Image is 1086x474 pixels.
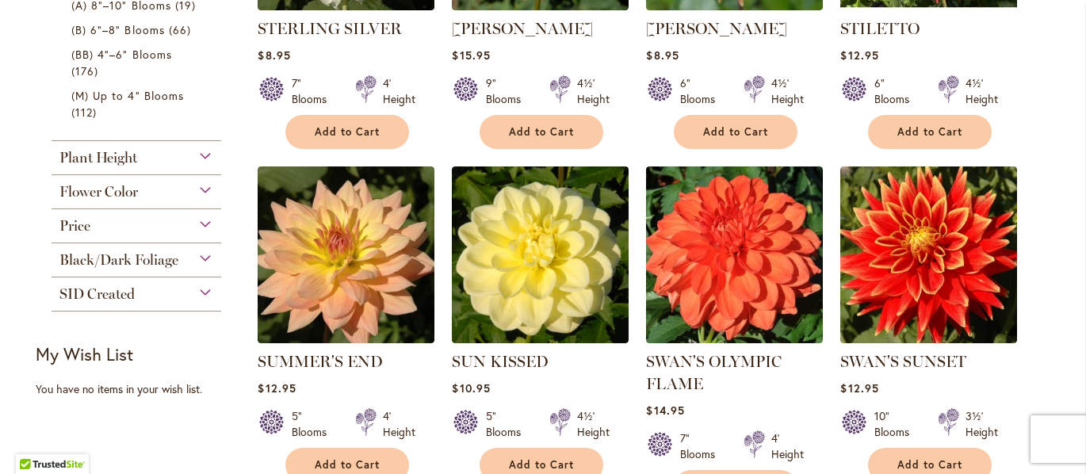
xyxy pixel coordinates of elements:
div: 6" Blooms [874,75,919,107]
span: Price [59,217,90,235]
button: Add to Cart [480,115,603,149]
a: (M) Up to 4" Blooms 112 [71,87,205,120]
img: Swan's Sunset [840,166,1017,343]
div: You have no items in your wish list. [36,381,247,397]
a: STILETTO [840,19,920,38]
img: Swan's Olympic Flame [646,166,823,343]
div: 6" Blooms [680,75,725,107]
button: Add to Cart [674,115,797,149]
a: STERLING SILVER [258,19,402,38]
span: $10.95 [452,380,490,396]
span: Add to Cart [897,125,962,139]
a: Swan's Sunset [840,331,1017,346]
span: (M) Up to 4" Blooms [71,88,184,103]
a: (B) 6"–8" Blooms 66 [71,21,205,38]
a: SWAN'S SUNSET [840,352,966,371]
span: 176 [71,63,102,79]
span: $14.95 [646,403,684,418]
a: [PERSON_NAME] [452,19,593,38]
strong: My Wish List [36,342,133,365]
div: 7" Blooms [292,75,336,107]
div: 5" Blooms [486,408,530,440]
span: Flower Color [59,183,138,201]
span: 66 [169,21,195,38]
a: SUMMER'S END [258,352,383,371]
iframe: Launch Accessibility Center [12,418,56,462]
button: Add to Cart [285,115,409,149]
a: Swan's Olympic Flame [646,331,823,346]
div: 4½' Height [771,75,804,107]
span: $12.95 [258,380,296,396]
img: SUN KISSED [452,166,629,343]
a: SUN KISSED [452,352,549,371]
button: Add to Cart [868,115,992,149]
span: Plant Height [59,149,137,166]
div: 3½' Height [966,408,998,440]
div: 4' Height [771,430,804,462]
div: 7" Blooms [680,430,725,462]
span: $8.95 [258,48,290,63]
a: SUMMER'S END [258,331,434,346]
div: 4' Height [383,408,415,440]
div: 5" Blooms [292,408,336,440]
span: Add to Cart [315,458,380,472]
div: 4½' Height [966,75,998,107]
span: 112 [71,104,101,120]
span: $12.95 [840,380,878,396]
a: [PERSON_NAME] [646,19,787,38]
span: (BB) 4"–6" Blooms [71,47,172,62]
div: 10" Blooms [874,408,919,440]
a: SWAN'S OLYMPIC FLAME [646,352,782,393]
span: Add to Cart [897,458,962,472]
span: Black/Dark Foliage [59,251,178,269]
span: Add to Cart [509,458,574,472]
span: $12.95 [840,48,878,63]
span: Add to Cart [509,125,574,139]
span: Add to Cart [703,125,768,139]
a: (BB) 4"–6" Blooms 176 [71,46,205,79]
span: Add to Cart [315,125,380,139]
a: SUN KISSED [452,331,629,346]
span: (B) 6"–8" Blooms [71,22,165,37]
div: 4½' Height [577,408,610,440]
span: SID Created [59,285,135,303]
div: 4½' Height [577,75,610,107]
span: $15.95 [452,48,490,63]
span: $8.95 [646,48,679,63]
div: 4' Height [383,75,415,107]
img: SUMMER'S END [258,166,434,343]
div: 9" Blooms [486,75,530,107]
